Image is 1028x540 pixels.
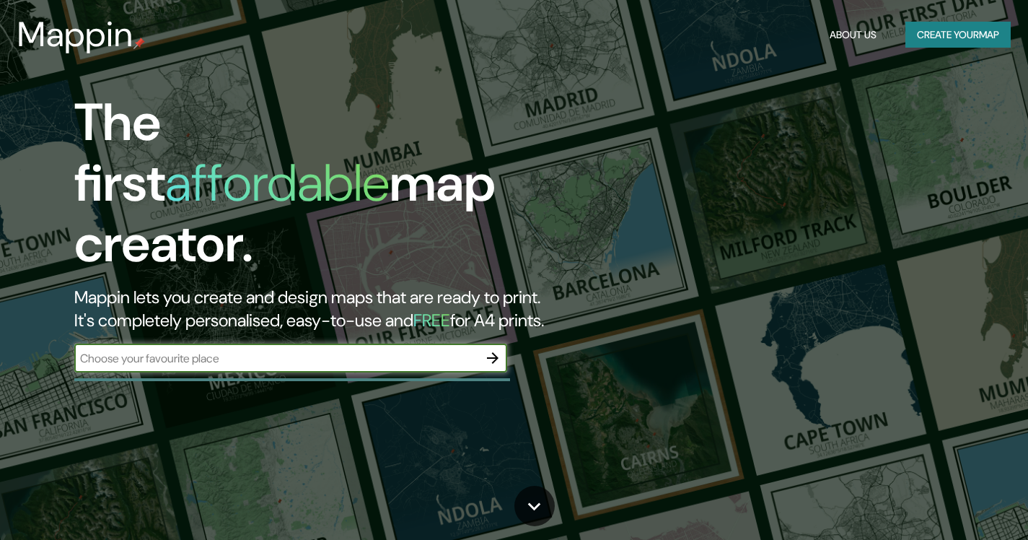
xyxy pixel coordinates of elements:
h2: Mappin lets you create and design maps that are ready to print. It's completely personalised, eas... [74,286,589,332]
button: Create yourmap [905,22,1011,48]
h3: Mappin [17,14,133,55]
img: mappin-pin [133,38,145,49]
input: Choose your favourite place [74,350,478,367]
button: About Us [824,22,882,48]
h1: The first map creator. [74,92,589,286]
h5: FREE [413,309,450,331]
h1: affordable [165,149,390,217]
